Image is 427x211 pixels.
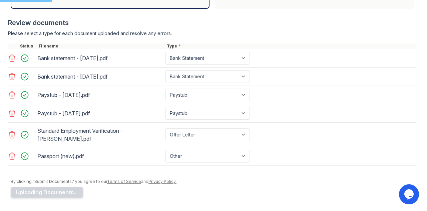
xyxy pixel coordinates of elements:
a: Privacy Policy. [148,179,176,184]
div: Type [165,43,416,49]
div: Bank statement - [DATE].pdf [37,71,163,82]
div: Paystub - [DATE].pdf [37,90,163,100]
iframe: chat widget [399,184,420,204]
div: Review documents [8,18,416,27]
a: Terms of Service [107,179,141,184]
div: Paystub - [DATE].pdf [37,108,163,119]
div: Filename [37,43,165,49]
button: Uploading Documents... [11,187,83,198]
div: By clicking "Submit Documents," you agree to our and [11,179,416,184]
div: Status [19,43,37,49]
div: Bank statement - [DATE].pdf [37,53,163,64]
div: Please select a type for each document uploaded and resolve any errors. [8,30,416,37]
div: Standard Employment Verification - [PERSON_NAME].pdf [37,125,163,144]
div: Passport (new).pdf [37,151,163,162]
